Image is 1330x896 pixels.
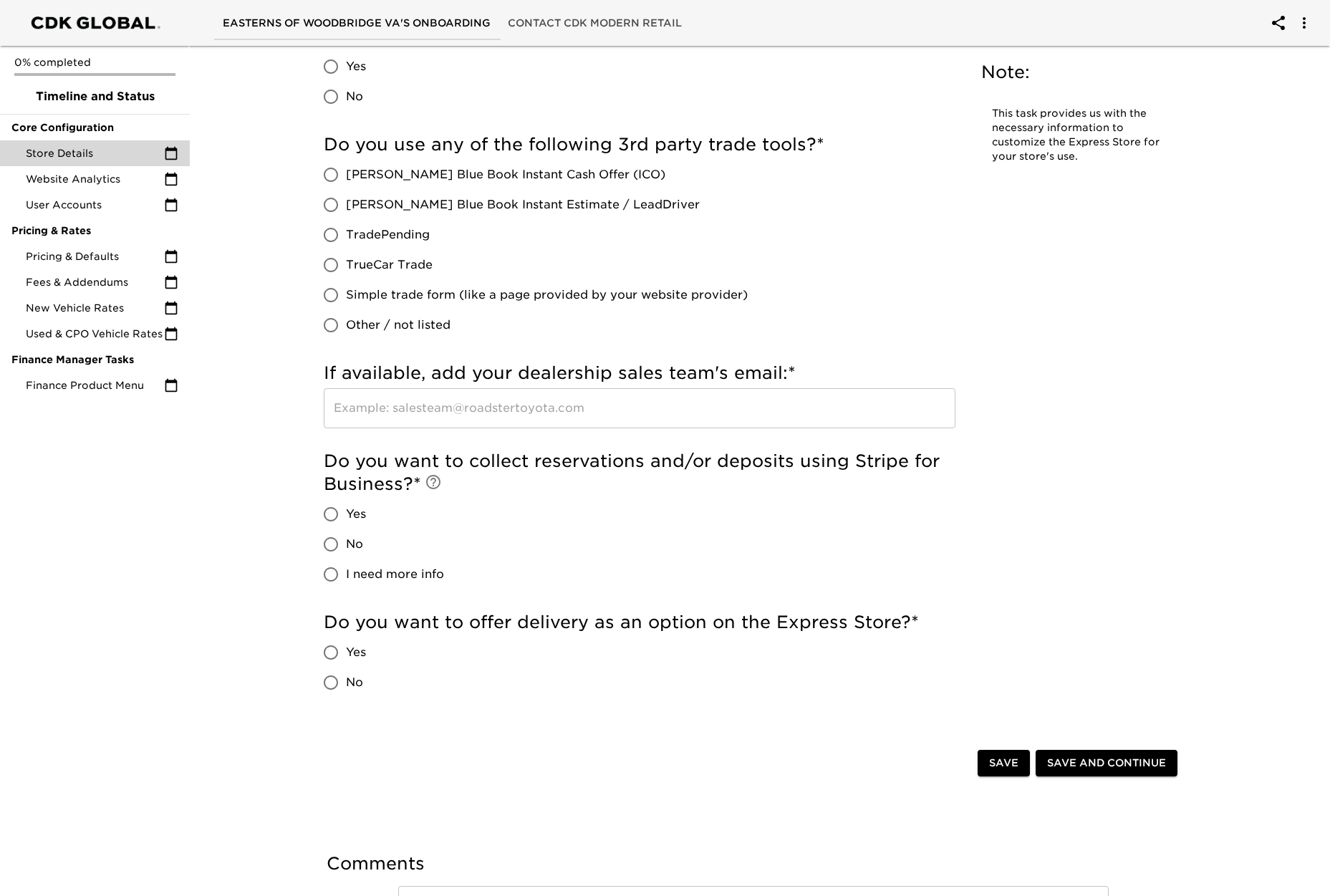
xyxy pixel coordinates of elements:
button: Save and Continue [1036,750,1177,776]
button: account of current user [1287,6,1321,40]
span: No [346,88,363,105]
span: Used & CPO Vehicle Rates [26,327,164,341]
p: This task provides us with the necessary information to customize the Express Store for your stor... [992,107,1164,164]
span: [PERSON_NAME] Blue Book Instant Cash Offer (ICO) [346,166,665,183]
span: I need more info [346,566,444,583]
span: Yes [346,506,366,523]
span: Pricing & Defaults [26,249,164,264]
span: Yes [346,644,366,661]
span: Timeline and Status [11,88,178,105]
h5: Do you want to collect reservations and/or deposits using Stripe for Business? [324,450,955,496]
button: account of current user [1261,6,1296,40]
span: Save and Continue [1047,754,1166,772]
p: 0% completed [14,55,175,69]
span: Simple trade form (like a page provided by your website provider) [346,286,748,304]
h5: Comments [327,852,1180,875]
span: Website Analytics [26,172,164,186]
h5: Do you use any of the following 3rd party trade tools? [324,133,955,156]
span: TradePending [346,226,430,244]
span: Core Configuration [11,120,178,135]
span: TrueCar Trade [346,256,433,274]
span: Other / not listed [346,317,450,334]
span: Store Details [26,146,164,160]
span: Finance Manager Tasks [11,352,178,367]
span: [PERSON_NAME] Blue Book Instant Estimate / LeadDriver [346,196,700,213]
span: Save [989,754,1018,772]
span: User Accounts [26,198,164,212]
span: Finance Product Menu [26,378,164,392]
h5: Note: [981,61,1175,84]
span: Contact CDK Modern Retail [508,14,682,32]
button: Save [978,750,1030,776]
span: Yes [346,58,366,75]
h5: Do you want to offer delivery as an option on the Express Store? [324,611,955,634]
input: Example: salesteam@roadstertoyota.com [324,388,955,428]
span: Fees & Addendums [26,275,164,289]
span: Easterns of Woodbridge VA's Onboarding [223,14,491,32]
span: No [346,536,363,553]
span: New Vehicle Rates [26,301,164,315]
h5: If available, add your dealership sales team's email: [324,362,955,385]
span: No [346,674,363,691]
span: Pricing & Rates [11,223,178,238]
